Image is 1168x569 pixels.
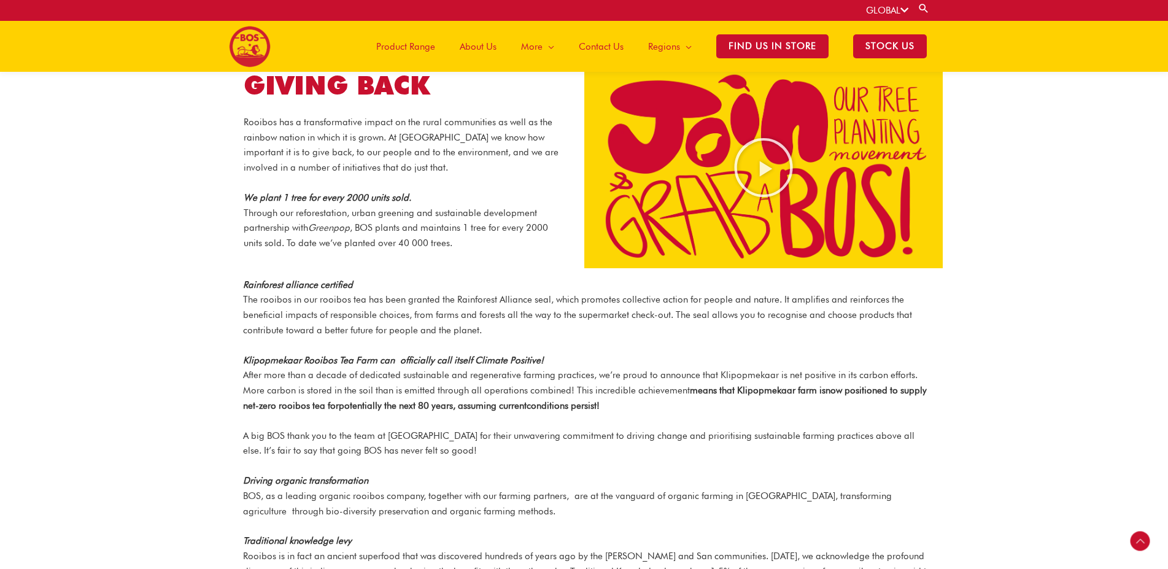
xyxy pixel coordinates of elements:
[866,5,908,16] a: GLOBAL
[460,28,497,65] span: About Us
[244,190,566,251] p: Through our reforestation, urban greening and sustainable development partnership with , BOS plan...
[243,428,932,459] p: A big BOS thank you to the team at [GEOGRAPHIC_DATA] for their unwavering commitment to driving c...
[733,137,794,198] div: Play Video
[244,69,566,103] h2: GIVING BACK
[244,192,411,203] em: We plant 1 tree for every 2000 units sold.
[243,279,353,290] strong: Rainforest alliance certified
[648,28,680,65] span: Regions
[244,115,566,176] p: Rooibos has a transformative impact on the rural communities as well as the rainbow nation in whi...
[229,26,271,68] img: BOS logo finals-200px
[918,2,930,14] a: Search button
[521,28,543,65] span: More
[853,34,927,58] span: STOCK US
[376,28,435,65] span: Product Range
[243,277,932,338] p: The rooibos in our rooibos tea has been granted the Rainforest Alliance seal, which promotes coll...
[690,385,826,396] b: means that Klipopmekaar farm is
[243,535,352,546] strong: Traditional knowledge levy
[716,34,829,58] span: Find Us in Store
[243,385,927,411] b: now positioned to supply net-zero rooibos tea for
[447,21,509,72] a: About Us
[243,473,932,519] p: BOS, as a leading organic rooibos company, together with our farming partners, are at the vanguar...
[704,21,841,72] a: Find Us in Store
[527,400,600,411] b: conditions persist!
[364,21,447,72] a: Product Range
[243,353,932,414] p: After more than a decade of dedicated sustainable and regenerative farming practices, we’re proud...
[636,21,704,72] a: Regions
[579,28,624,65] span: Contact Us
[841,21,939,72] a: STOCK US
[509,21,567,72] a: More
[243,475,368,486] strong: Driving organic transformation
[243,355,544,366] em: Klipopmekaar Rooibos Tea Farm can officially call itself Climate Positive!
[567,21,636,72] a: Contact Us
[308,222,350,233] em: Greenpop
[355,21,939,72] nav: Site Navigation
[339,400,527,411] b: potentially the next 80 years, assuming current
